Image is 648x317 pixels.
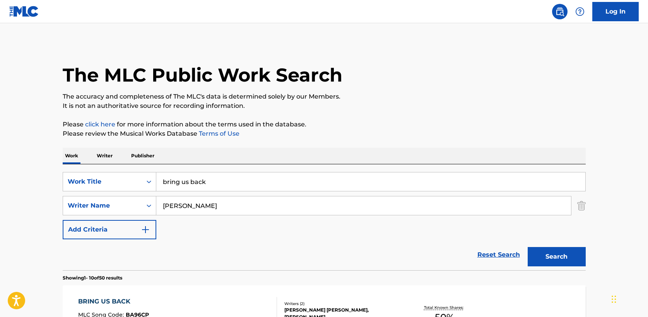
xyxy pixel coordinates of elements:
[63,220,156,239] button: Add Criteria
[94,148,115,164] p: Writer
[63,63,342,87] h1: The MLC Public Work Search
[63,148,80,164] p: Work
[626,204,648,266] iframe: Resource Center
[129,148,157,164] p: Publisher
[555,7,564,16] img: search
[424,305,465,310] p: Total Known Shares:
[63,172,586,270] form: Search Form
[63,120,586,129] p: Please for more information about the terms used in the database.
[9,6,39,17] img: MLC Logo
[68,177,137,186] div: Work Title
[572,4,588,19] div: Help
[577,196,586,215] img: Delete Criterion
[474,246,524,263] a: Reset Search
[63,129,586,138] p: Please review the Musical Works Database
[68,201,137,210] div: Writer Name
[612,288,616,311] div: Drag
[552,4,568,19] a: Public Search
[63,274,122,281] p: Showing 1 - 10 of 50 results
[197,130,239,137] a: Terms of Use
[575,7,585,16] img: help
[609,280,648,317] iframe: Chat Widget
[63,92,586,101] p: The accuracy and completeness of The MLC's data is determined solely by our Members.
[63,101,586,111] p: It is not an authoritative source for recording information.
[85,121,115,128] a: click here
[528,247,586,266] button: Search
[141,225,150,234] img: 9d2ae6d4665cec9f34b9.svg
[78,297,149,306] div: BRING US BACK
[284,301,401,307] div: Writers ( 2 )
[592,2,639,21] a: Log In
